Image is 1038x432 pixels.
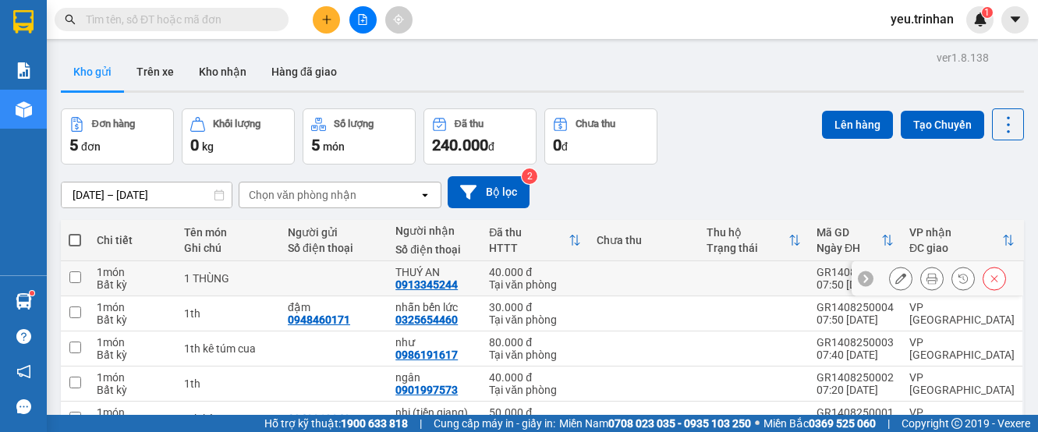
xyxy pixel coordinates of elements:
span: đơn [81,140,101,153]
div: VP [GEOGRAPHIC_DATA] [909,336,1015,361]
div: 1th [184,377,272,390]
button: Đơn hàng5đơn [61,108,174,165]
span: aim [393,14,404,25]
div: nhi (tiền giang) [395,406,473,419]
div: 07:50 [DATE] [817,278,894,291]
div: nhẫn bến lức [395,301,473,313]
div: 07:40 [DATE] [817,349,894,361]
div: 0325654460 [395,313,458,326]
strong: 0708 023 035 - 0935 103 250 [608,417,751,430]
button: Tạo Chuyến [901,111,984,139]
img: solution-icon [16,62,32,79]
span: notification [16,364,31,379]
th: Toggle SortBy [481,220,589,261]
div: VP [GEOGRAPHIC_DATA] [909,371,1015,396]
div: Bất kỳ [97,278,168,291]
div: Số lượng [334,119,374,129]
span: đ [562,140,568,153]
strong: 0369 525 060 [809,417,876,430]
div: Ghi chú [184,242,272,254]
div: 0986191617 [395,349,458,361]
img: icon-new-feature [973,12,987,27]
span: copyright [951,418,962,429]
sup: 1 [30,291,34,296]
div: 07:50 [DATE] [817,313,894,326]
span: ⚪️ [755,420,760,427]
div: Chi tiết [97,234,168,246]
div: VP [GEOGRAPHIC_DATA] [909,301,1015,326]
sup: 2 [522,168,537,184]
div: 1 món [97,266,168,278]
div: Tên món [184,226,272,239]
sup: 1 [982,7,993,18]
div: 1th kê túm cua [184,342,272,355]
input: Select a date range. [62,182,232,207]
div: 1 THÙNG [184,272,272,285]
div: Người nhận [395,225,473,237]
div: Khối lượng [213,119,260,129]
div: 40.000 đ [489,266,581,278]
img: warehouse-icon [16,293,32,310]
div: 1th kê [184,413,272,425]
div: GR1408250004 [817,301,894,313]
div: HTTT [489,242,569,254]
div: 0948460171 [288,313,350,326]
div: đậm [288,301,380,313]
span: món [323,140,345,153]
div: GR1408250001 [817,406,894,419]
div: 1 món [97,371,168,384]
div: ver 1.8.138 [937,49,989,66]
div: ngân [395,371,473,384]
button: Trên xe [124,53,186,90]
div: GR1408250005 [817,266,894,278]
div: 1 món [97,406,168,419]
span: search [65,14,76,25]
div: 50.000 đ [489,406,581,419]
button: Số lượng5món [303,108,416,165]
input: Tìm tên, số ĐT hoặc mã đơn [86,11,270,28]
div: Ngày ĐH [817,242,881,254]
div: 30.000 đ [489,301,581,313]
span: Miền Bắc [763,415,876,432]
div: GR1408250002 [817,371,894,384]
button: Hàng đã giao [259,53,349,90]
button: caret-down [1001,6,1029,34]
div: Mã GD [817,226,881,239]
span: Cung cấp máy in - giấy in: [434,415,555,432]
button: Khối lượng0kg [182,108,295,165]
div: GR1408250003 [817,336,894,349]
span: question-circle [16,329,31,344]
button: Kho gửi [61,53,124,90]
div: VP nhận [909,226,1002,239]
div: Chưa thu [597,234,691,246]
span: đ [488,140,494,153]
span: yeu.trinhan [878,9,966,29]
th: Toggle SortBy [809,220,902,261]
div: 80.000 đ [489,336,581,349]
button: Lên hàng [822,111,893,139]
img: warehouse-icon [16,101,32,118]
strong: 1900 633 818 [341,417,408,430]
div: Bất kỳ [97,349,168,361]
div: 07:20 [DATE] [817,384,894,396]
div: ĐC giao [909,242,1002,254]
span: 1 [984,7,990,18]
span: 5 [69,136,78,154]
span: plus [321,14,332,25]
div: Đơn hàng [92,119,135,129]
div: Tại văn phòng [489,313,581,326]
div: 0901997573 [395,384,458,396]
span: Miền Nam [559,415,751,432]
div: 0913345244 [395,278,458,291]
span: 240.000 [432,136,488,154]
div: Đã thu [455,119,484,129]
div: 1 món [97,336,168,349]
div: Tại văn phòng [489,278,581,291]
div: THUÝ AN [395,266,473,278]
div: Bất kỳ [97,313,168,326]
span: | [420,415,422,432]
div: VP [GEOGRAPHIC_DATA] [909,406,1015,431]
span: caret-down [1008,12,1022,27]
span: message [16,399,31,414]
button: Kho nhận [186,53,259,90]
